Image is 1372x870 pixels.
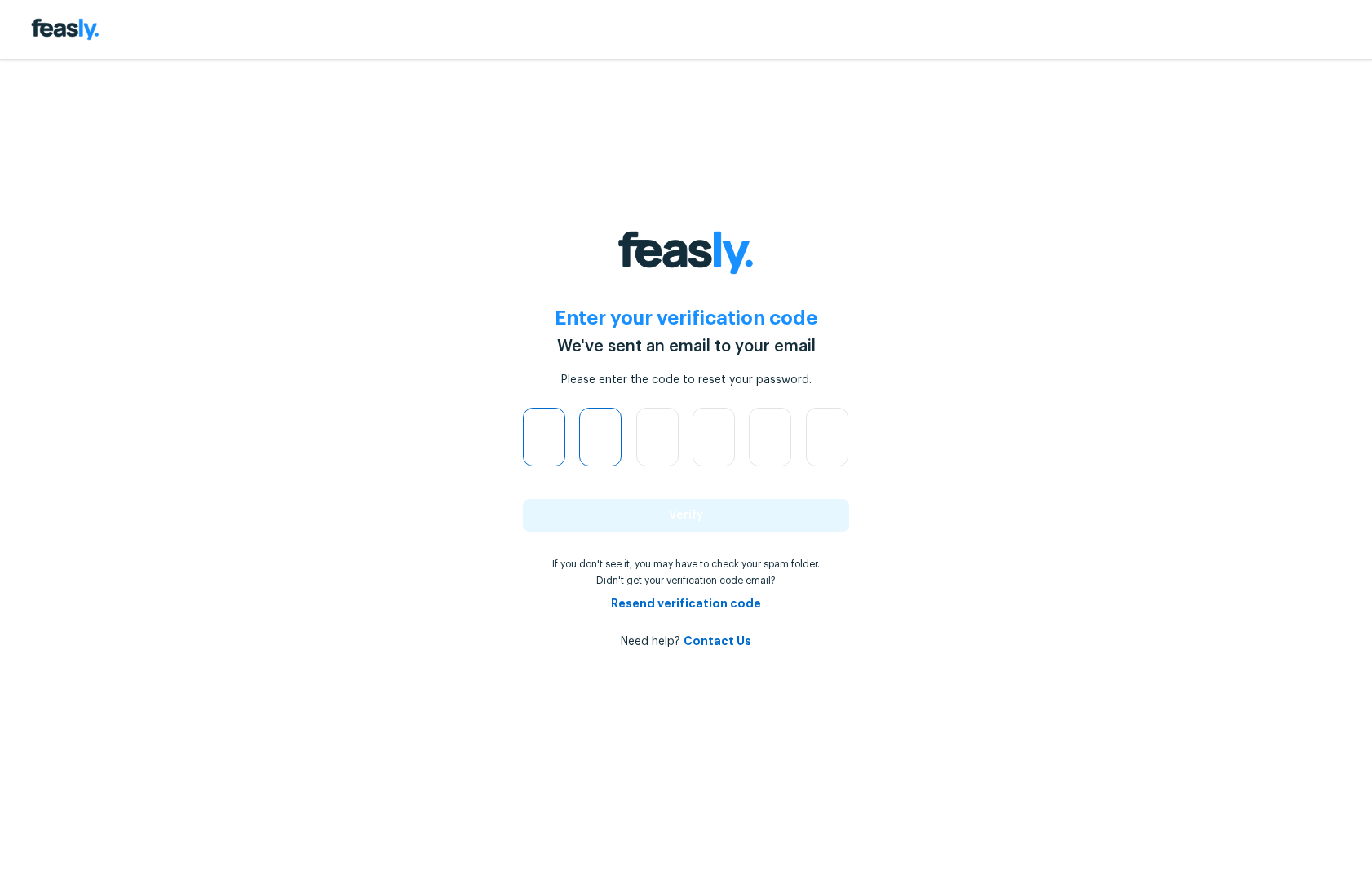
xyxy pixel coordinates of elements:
img: Feasly [608,220,764,285]
button: Verify [523,499,849,532]
a: Contact Us [684,635,751,647]
h2: Enter your verification code [555,305,817,331]
a: Resend verification code [611,598,761,609]
p: If you don't see it, you may have to check your spam folder. [523,558,849,571]
div: Please enter the code to reset your password. [561,372,812,388]
div: We've sent an email to your email [557,334,816,359]
span: Verify [669,510,703,521]
p: Didn't get your verification code email? [523,574,849,587]
div: Need help? [523,633,849,650]
img: Feasly [26,13,104,46]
